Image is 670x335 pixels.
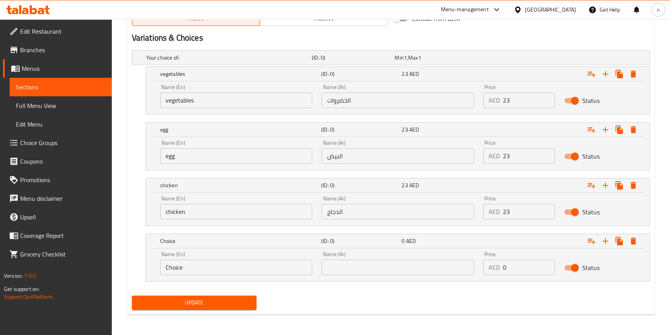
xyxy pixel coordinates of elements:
input: Please enter price [503,260,555,275]
span: 1 [418,53,421,63]
span: Max [408,53,418,63]
input: Enter name En [160,260,313,275]
div: Menu-management [441,5,489,14]
span: Status [582,152,600,161]
a: Sections [10,78,112,96]
div: Expand [146,67,649,81]
button: Add choice group [585,67,598,81]
span: Inactive [263,13,385,24]
input: Enter name En [160,92,313,108]
button: Update [132,296,257,310]
h5: vegetables [160,70,318,78]
span: Choice Groups [20,138,106,147]
span: 0 [402,236,405,246]
button: Add new choice [598,123,612,137]
span: Grocery Checklist [20,250,106,259]
h5: (ID: 0) [321,126,398,133]
button: Clone new choice [612,67,626,81]
input: Enter name Ar [321,148,474,164]
span: Status [582,207,600,217]
input: Enter name En [160,148,313,164]
span: Edit Restaurant [20,27,106,36]
input: Please enter price [503,148,555,164]
input: Enter name En [160,204,313,219]
h5: Your choice of: [146,54,309,62]
span: Coupons [20,157,106,166]
span: Status [582,263,600,272]
span: Menu disclaimer [20,194,106,203]
input: Enter name Ar [321,92,474,108]
span: Upsell [20,212,106,222]
a: Menu disclaimer [3,189,112,208]
div: Expand [132,51,649,65]
div: Expand [146,123,649,137]
h5: (ID: 0) [321,70,398,78]
button: Add new choice [598,234,612,248]
span: Branches [20,45,106,55]
span: Full Menu View [16,101,106,110]
a: Edit Restaurant [3,22,112,41]
button: Add new choice [598,178,612,192]
div: Expand [146,234,649,248]
a: Menus [3,59,112,78]
button: Clone new choice [612,234,626,248]
button: Add choice group [585,123,598,137]
a: Promotions [3,171,112,189]
h5: (ID: 0) [321,181,398,189]
span: Menus [22,64,106,73]
span: Promotions [20,175,106,185]
div: , [395,54,474,62]
span: AED [409,125,419,135]
button: Delete egg [626,123,640,137]
a: Upsell [3,208,112,226]
span: 23 [402,69,408,79]
a: Branches [3,41,112,59]
span: AED [406,236,416,246]
span: Min [395,53,403,63]
a: Coupons [3,152,112,171]
span: Edit Menu [16,120,106,129]
input: Please enter price [503,204,555,219]
span: 1 [404,53,407,63]
span: 23 [402,180,408,190]
button: Add new choice [598,67,612,81]
a: Coverage Report [3,226,112,245]
span: Status [582,96,600,105]
span: Exclude from GEM [412,14,460,23]
span: Version: [4,271,23,281]
button: Clone new choice [612,123,626,137]
button: Clone new choice [612,178,626,192]
button: Delete vegetables [626,67,640,81]
span: Update [138,298,251,308]
h5: egg [160,126,318,133]
button: Delete chicken [626,178,640,192]
span: Active [135,13,257,24]
span: Get support on: [4,284,39,294]
p: AED [489,151,500,161]
button: Add choice group [585,178,598,192]
a: Choice Groups [3,133,112,152]
h5: (ID: 0) [321,237,398,245]
p: AED [489,263,500,272]
h5: chicken [160,181,318,189]
span: AED [409,180,419,190]
a: Support.OpsPlatform [4,292,53,302]
span: 23 [402,125,408,135]
button: Add choice group [585,234,598,248]
h5: Choice [160,237,318,245]
div: Expand [146,178,649,192]
span: 1.0.0 [24,271,36,281]
button: Delete Choice [626,234,640,248]
span: Coverage Report [20,231,106,240]
a: Edit Menu [10,115,112,133]
span: AED [409,69,419,79]
div: [GEOGRAPHIC_DATA] [525,5,576,14]
h2: Variations & Choices [132,32,650,44]
p: AED [489,207,500,216]
span: n [657,5,660,14]
input: Enter name Ar [321,260,474,275]
input: Enter name Ar [321,204,474,219]
h5: (ID: 0) [312,54,391,62]
p: AED [489,96,500,105]
a: Grocery Checklist [3,245,112,263]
